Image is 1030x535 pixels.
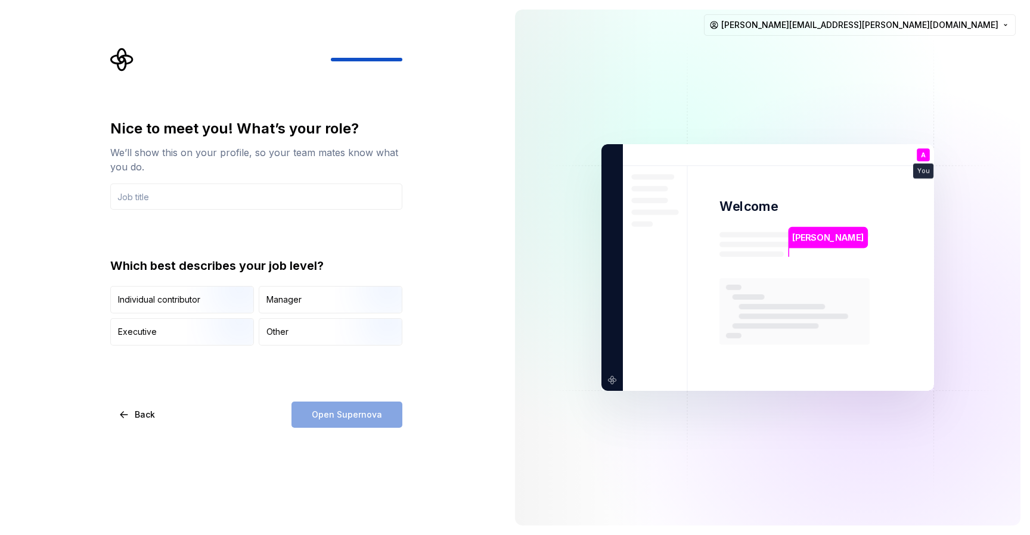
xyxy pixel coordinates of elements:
div: Manager [266,294,302,306]
span: Back [135,409,155,421]
p: A [921,152,926,158]
div: Nice to meet you! What’s your role? [110,119,402,138]
p: Welcome [719,198,778,215]
p: [PERSON_NAME] [792,231,864,244]
div: Which best describes your job level? [110,257,402,274]
div: Other [266,326,288,338]
input: Job title [110,183,402,210]
button: Back [110,402,165,428]
svg: Supernova Logo [110,48,134,71]
div: Executive [118,326,157,338]
div: Individual contributor [118,294,200,306]
div: We’ll show this on your profile, so your team mates know what you do. [110,145,402,174]
p: You [917,168,929,175]
button: [PERSON_NAME][EMAIL_ADDRESS][PERSON_NAME][DOMAIN_NAME] [704,14,1016,36]
span: [PERSON_NAME][EMAIL_ADDRESS][PERSON_NAME][DOMAIN_NAME] [721,19,998,31]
